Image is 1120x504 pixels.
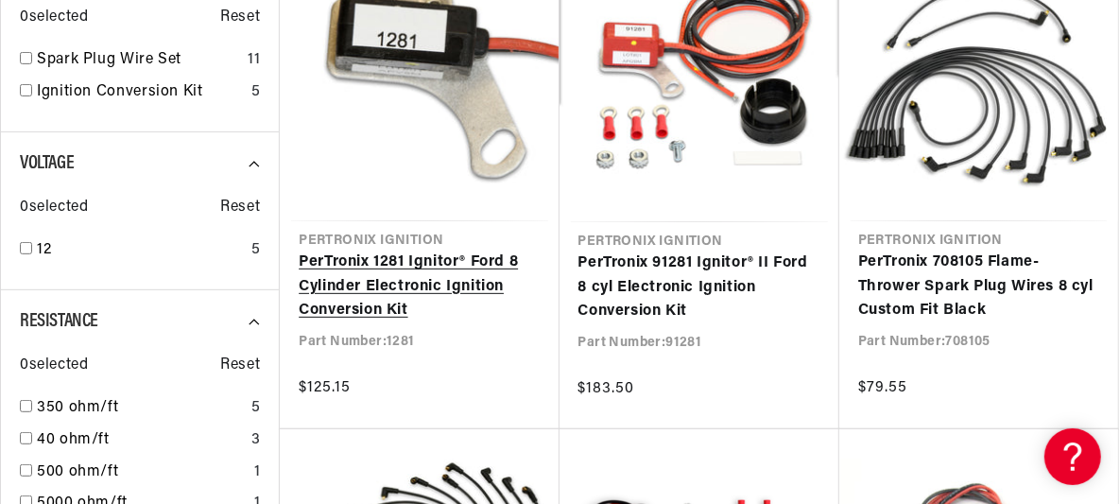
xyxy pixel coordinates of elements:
[37,461,247,485] a: 500 ohm/ft
[20,196,88,220] span: 0 selected
[220,354,260,378] span: Reset
[20,6,88,30] span: 0 selected
[858,251,1099,323] a: PerTronix 708105 Flame-Thrower Spark Plug Wires 8 cyl Custom Fit Black
[248,48,260,73] div: 11
[220,6,260,30] span: Reset
[578,252,820,324] a: PerTronix 91281 Ignitor® II Ford 8 cyl Electronic Ignition Conversion Kit
[299,251,540,323] a: PerTronix 1281 Ignitor® Ford 8 Cylinder Electronic Ignition Conversion Kit
[37,48,240,73] a: Spark Plug Wire Set
[20,154,74,173] span: Voltage
[251,238,261,263] div: 5
[251,80,261,105] div: 5
[251,428,261,453] div: 3
[37,238,244,263] a: 12
[20,312,98,331] span: Resistance
[220,196,260,220] span: Reset
[37,80,244,105] a: Ignition Conversion Kit
[37,396,244,421] a: 350 ohm/ft
[20,354,88,378] span: 0 selected
[37,428,244,453] a: 40 ohm/ft
[251,396,261,421] div: 5
[254,461,261,485] div: 1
